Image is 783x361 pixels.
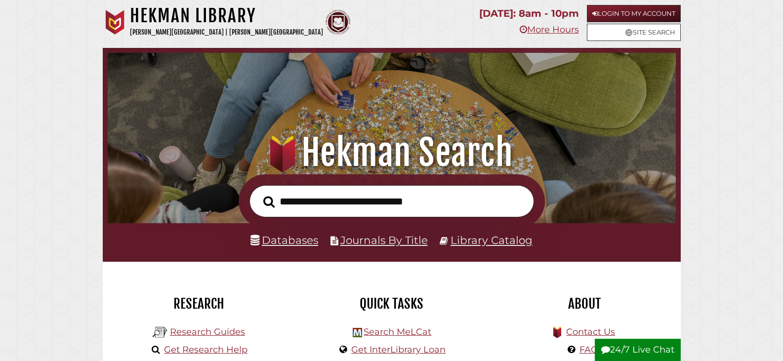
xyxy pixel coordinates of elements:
[263,196,275,208] i: Search
[119,131,663,174] h1: Hekman Search
[110,295,288,312] h2: Research
[495,295,673,312] h2: About
[340,234,428,246] a: Journals By Title
[579,344,603,355] a: FAQs
[153,325,167,340] img: Hekman Library Logo
[103,10,127,35] img: Calvin University
[353,328,362,337] img: Hekman Library Logo
[566,326,615,337] a: Contact Us
[170,326,245,337] a: Research Guides
[364,326,431,337] a: Search MeLCat
[164,344,247,355] a: Get Research Help
[303,295,481,312] h2: Quick Tasks
[451,234,533,246] a: Library Catalog
[587,24,681,41] a: Site Search
[587,5,681,22] a: Login to My Account
[130,5,323,27] h1: Hekman Library
[250,234,318,246] a: Databases
[258,193,280,211] button: Search
[326,10,350,35] img: Calvin Theological Seminary
[351,344,446,355] a: Get InterLibrary Loan
[130,27,323,38] p: [PERSON_NAME][GEOGRAPHIC_DATA] | [PERSON_NAME][GEOGRAPHIC_DATA]
[479,5,579,22] p: [DATE]: 8am - 10pm
[520,24,579,35] a: More Hours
